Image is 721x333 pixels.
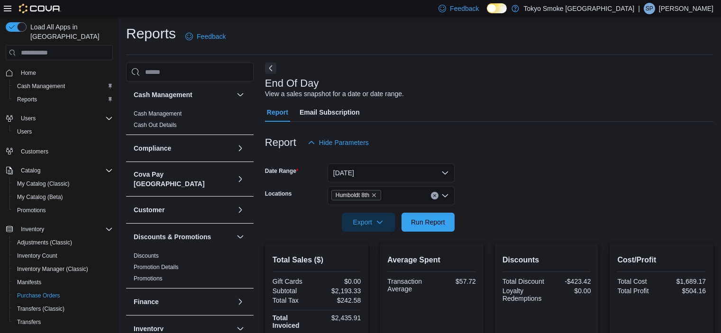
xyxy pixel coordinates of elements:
button: Run Report [402,213,455,232]
div: -$423.42 [548,278,591,285]
span: Catalog [21,167,40,174]
div: $2,193.33 [319,287,361,295]
h3: Discounts & Promotions [134,232,211,242]
span: Cash Management [134,110,182,117]
a: Inventory Count [13,250,61,261]
span: Reports [13,94,113,105]
button: Discounts & Promotions [134,232,233,242]
div: $0.00 [548,287,591,295]
p: [PERSON_NAME] [659,3,713,14]
div: Gift Cards [273,278,315,285]
p: | [638,3,640,14]
span: Users [17,128,32,135]
button: Home [2,66,117,80]
button: [DATE] [328,163,455,182]
a: Users [13,126,36,137]
button: Inventory Count [9,249,117,262]
h3: Customer [134,205,164,215]
div: Loyalty Redemptions [502,287,545,302]
span: Manifests [17,279,41,286]
span: Purchase Orders [17,292,60,299]
span: Transfers (Classic) [13,303,113,315]
span: Inventory Count [13,250,113,261]
span: Reports [17,96,37,103]
button: Export [342,213,395,232]
div: Cash Management [126,108,254,135]
span: Report [267,103,288,122]
button: Users [9,125,117,138]
a: Promotion Details [134,264,179,270]
span: Run Report [411,217,445,227]
button: Inventory [2,223,117,236]
h2: Total Sales ($) [273,254,361,266]
span: Inventory [21,225,44,233]
div: Discounts & Promotions [126,250,254,288]
span: Humboldt 8th [336,190,369,200]
button: Inventory Manager (Classic) [9,262,117,276]
button: Catalog [17,165,44,176]
a: Discounts [134,252,159,259]
a: Manifests [13,277,45,288]
span: Adjustments (Classic) [17,239,72,246]
a: Reports [13,94,41,105]
span: Customers [17,145,113,157]
button: Hide Parameters [304,133,373,152]
div: Transaction Average [387,278,429,293]
button: Catalog [2,164,117,177]
label: Date Range [265,167,299,175]
div: View a sales snapshot for a date or date range. [265,89,404,99]
button: Promotions [9,204,117,217]
button: Remove Humboldt 8th from selection in this group [371,192,377,198]
button: Purchase Orders [9,289,117,302]
span: SP [646,3,653,14]
a: Cash Management [134,110,182,117]
div: Subtotal [273,287,315,295]
span: Home [21,69,36,77]
strong: Total Invoiced [273,314,300,329]
span: Transfers [13,316,113,328]
h2: Average Spent [387,254,476,266]
button: Manifests [9,276,117,289]
h3: Cash Management [134,90,192,99]
span: Inventory Count [17,252,57,260]
div: Sara Pascal [644,3,655,14]
span: Users [17,113,113,124]
span: Feedback [450,4,479,13]
h2: Cost/Profit [617,254,706,266]
div: $0.00 [319,278,361,285]
button: Finance [235,296,246,307]
button: Cash Management [9,80,117,93]
span: Users [21,115,36,122]
button: My Catalog (Classic) [9,177,117,190]
a: Transfers [13,316,45,328]
span: My Catalog (Classic) [17,180,70,188]
span: Export [347,213,389,232]
span: Humboldt 8th [331,190,381,200]
span: My Catalog (Classic) [13,178,113,189]
span: Manifests [13,277,113,288]
h2: Discounts [502,254,591,266]
img: Cova [19,4,61,13]
h3: Finance [134,297,159,306]
h3: Report [265,137,296,148]
button: Adjustments (Classic) [9,236,117,249]
button: Customer [134,205,233,215]
a: Inventory Manager (Classic) [13,263,92,275]
span: Load All Apps in [GEOGRAPHIC_DATA] [27,22,113,41]
span: Feedback [197,32,226,41]
h3: End Of Day [265,78,319,89]
button: Discounts & Promotions [235,231,246,243]
h3: Compliance [134,144,171,153]
span: Catalog [17,165,113,176]
button: Compliance [235,143,246,154]
span: Transfers [17,318,41,326]
span: Cash Management [17,82,65,90]
button: My Catalog (Beta) [9,190,117,204]
span: Transfers (Classic) [17,305,64,313]
button: Clear input [431,192,438,199]
span: Home [17,67,113,79]
a: Feedback [182,27,229,46]
div: $1,689.17 [664,278,706,285]
a: Home [17,67,40,79]
span: Promotions [13,205,113,216]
